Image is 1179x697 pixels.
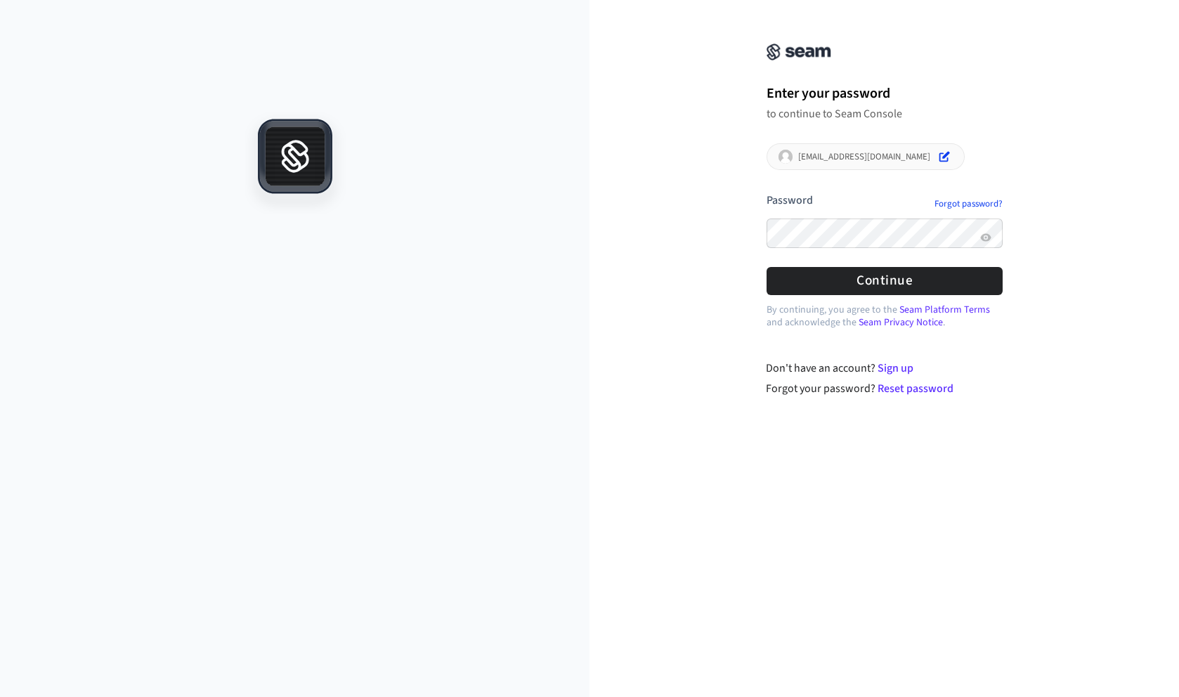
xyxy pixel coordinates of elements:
[936,148,953,165] button: Edit
[878,381,953,396] a: Reset password
[767,267,1003,294] button: Continue
[767,44,831,60] img: Seam Console
[766,380,1003,397] div: Forgot your password?
[934,198,1003,209] a: Forgot password?
[878,360,913,376] a: Sign up
[766,360,1003,377] div: Don't have an account?
[767,193,813,208] label: Password
[767,107,1003,121] p: to continue to Seam Console
[767,83,1003,104] h1: Enter your password
[767,304,1003,329] p: By continuing, you agree to the and acknowledge the .
[899,303,990,317] a: Seam Platform Terms
[798,151,930,162] p: [EMAIL_ADDRESS][DOMAIN_NAME]
[977,229,994,246] button: Show password
[859,315,943,330] a: Seam Privacy Notice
